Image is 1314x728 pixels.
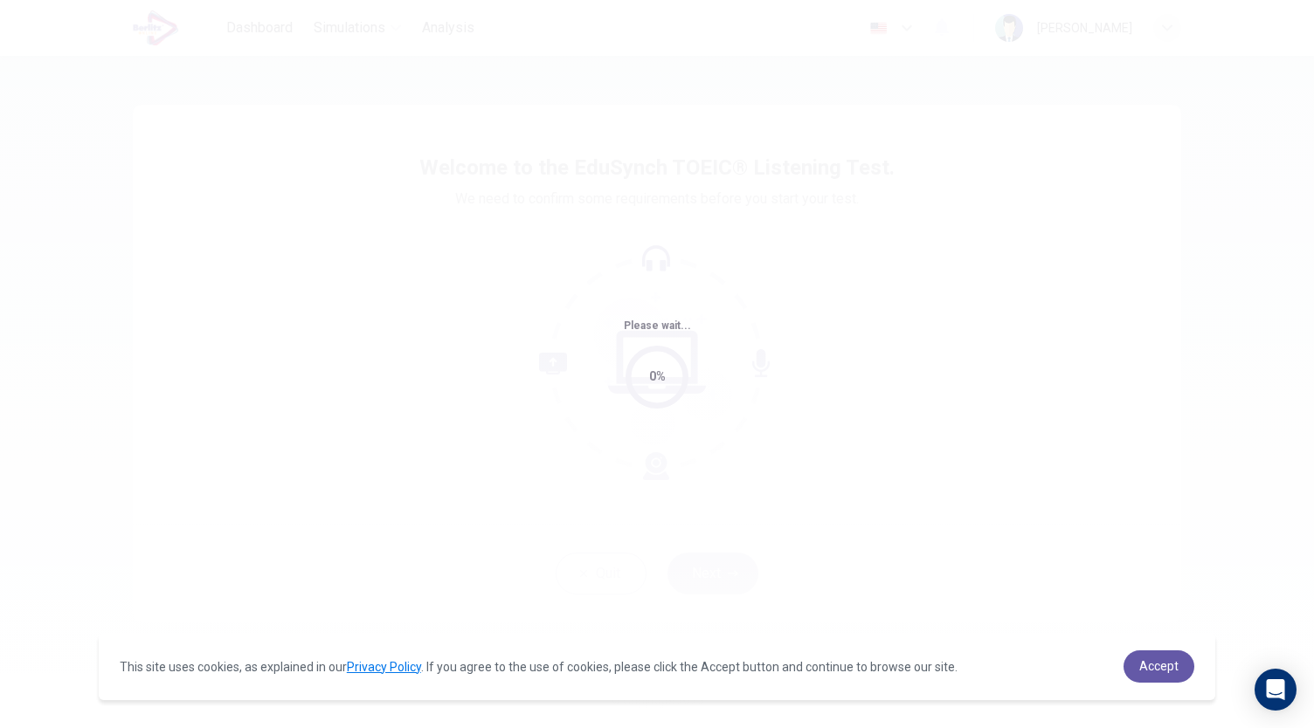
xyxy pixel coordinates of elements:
div: Open Intercom Messenger [1255,669,1297,711]
span: Please wait... [624,319,691,332]
span: This site uses cookies, as explained in our . If you agree to the use of cookies, please click th... [120,660,958,674]
span: Accept [1139,659,1179,673]
a: Privacy Policy [347,660,421,674]
div: 0% [649,367,666,387]
a: dismiss cookie message [1124,650,1194,683]
div: cookieconsent [99,633,1215,700]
